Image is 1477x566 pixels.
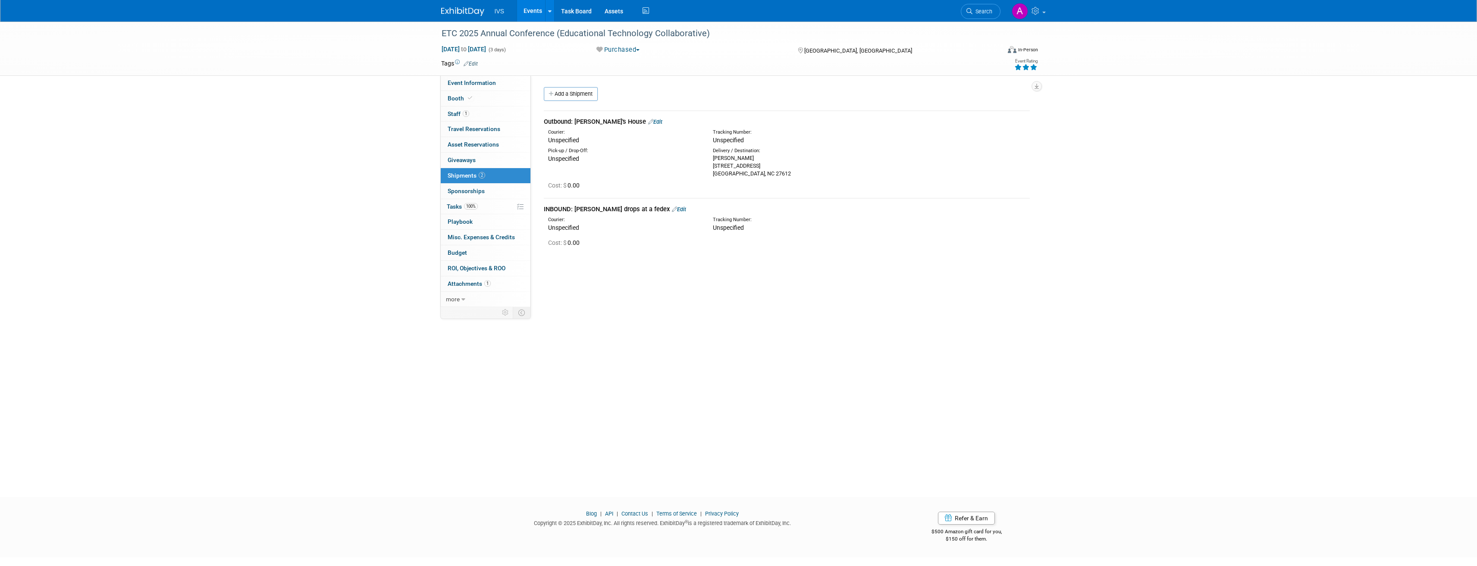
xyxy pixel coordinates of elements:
[548,239,568,246] span: Cost: $
[441,230,530,245] a: Misc. Expenses & Credits
[548,129,700,136] div: Courier:
[656,510,697,517] a: Terms of Service
[713,224,744,231] span: Unspecified
[897,535,1036,543] div: $150 off for them.
[548,216,700,223] div: Courier:
[468,96,472,100] i: Booth reservation complete
[972,8,992,15] span: Search
[441,276,530,291] a: Attachments1
[548,155,579,162] span: Unspecified
[441,91,530,106] a: Booth
[448,249,467,256] span: Budget
[448,218,473,225] span: Playbook
[448,234,515,241] span: Misc. Expenses & Credits
[448,156,476,163] span: Giveaways
[544,205,1030,214] div: INBOUND: [PERSON_NAME] drops at a fedex
[615,510,620,517] span: |
[598,510,604,517] span: |
[685,519,688,524] sup: ®
[441,75,530,91] a: Event Information
[441,122,530,137] a: Travel Reservations
[713,216,906,223] div: Tracking Number:
[672,206,686,213] a: Edit
[441,214,530,229] a: Playbook
[448,95,474,102] span: Booth
[441,153,530,168] a: Giveaways
[548,147,700,154] div: Pick-up / Drop-Off:
[1012,3,1028,19] img: Aaron Lentscher
[448,125,500,132] span: Travel Reservations
[548,239,583,246] span: 0.00
[441,245,530,260] a: Budget
[479,172,485,178] span: 2
[1018,47,1038,53] div: In-Person
[897,522,1036,542] div: $500 Amazon gift card for you,
[441,45,486,53] span: [DATE] [DATE]
[513,307,530,318] td: Toggle Event Tabs
[448,172,485,179] span: Shipments
[498,307,513,318] td: Personalize Event Tab Strip
[649,510,655,517] span: |
[448,280,491,287] span: Attachments
[548,182,568,189] span: Cost: $
[441,7,484,16] img: ExhibitDay
[698,510,704,517] span: |
[441,106,530,122] a: Staff1
[441,517,884,527] div: Copyright © 2025 ExhibitDay, Inc. All rights reserved. ExhibitDay is a registered trademark of Ex...
[1008,46,1016,53] img: Format-Inperson.png
[713,147,865,154] div: Delivery / Destination:
[446,296,460,303] span: more
[448,110,469,117] span: Staff
[441,199,530,214] a: Tasks100%
[544,117,1030,126] div: Outbound: [PERSON_NAME]'s House
[464,61,478,67] a: Edit
[448,265,505,272] span: ROI, Objectives & ROO
[460,46,468,53] span: to
[441,292,530,307] a: more
[548,223,700,232] div: Unspecified
[484,280,491,287] span: 1
[448,79,496,86] span: Event Information
[593,45,643,54] button: Purchased
[605,510,613,517] a: API
[804,47,912,54] span: [GEOGRAPHIC_DATA], [GEOGRAPHIC_DATA]
[441,59,478,68] td: Tags
[713,137,744,144] span: Unspecified
[586,510,597,517] a: Blog
[464,203,478,210] span: 100%
[544,87,598,101] a: Add a Shipment
[441,261,530,276] a: ROI, Objectives & ROO
[1014,59,1038,63] div: Event Rating
[495,8,505,15] span: IVS
[439,26,988,41] div: ETC 2025 Annual Conference (Educational Technology Collaborative)
[441,184,530,199] a: Sponsorships
[548,182,583,189] span: 0.00
[713,129,906,136] div: Tracking Number:
[463,110,469,117] span: 1
[938,512,995,525] a: Refer & Earn
[448,141,499,148] span: Asset Reservations
[441,168,530,183] a: Shipments2
[488,47,506,53] span: (3 days)
[447,203,478,210] span: Tasks
[648,119,662,125] a: Edit
[713,154,865,178] div: [PERSON_NAME] [STREET_ADDRESS] [GEOGRAPHIC_DATA], NC 27612
[448,188,485,194] span: Sponsorships
[705,510,739,517] a: Privacy Policy
[950,45,1038,58] div: Event Format
[621,510,648,517] a: Contact Us
[548,136,700,144] div: Unspecified
[961,4,1000,19] a: Search
[441,137,530,152] a: Asset Reservations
